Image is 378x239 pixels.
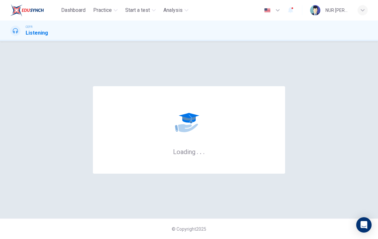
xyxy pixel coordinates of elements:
span: CEFR [26,25,32,29]
div: Open Intercom Messenger [356,217,372,233]
span: Analysis [163,6,183,14]
a: EduSynch logo [10,4,59,17]
button: Practice [91,4,120,16]
img: en [263,8,271,13]
span: Start a test [125,6,150,14]
button: Dashboard [59,4,88,16]
span: © Copyright 2025 [172,227,206,232]
button: Start a test [123,4,158,16]
h1: Listening [26,29,48,37]
h6: . [200,146,202,156]
span: Dashboard [61,6,86,14]
img: EduSynch logo [10,4,44,17]
h6: Loading [173,147,205,156]
h6: . [203,146,205,156]
img: Profile picture [310,5,320,15]
span: Practice [93,6,112,14]
div: NUR [PERSON_NAME] [325,6,350,14]
h6: . [196,146,199,156]
button: Analysis [161,4,191,16]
